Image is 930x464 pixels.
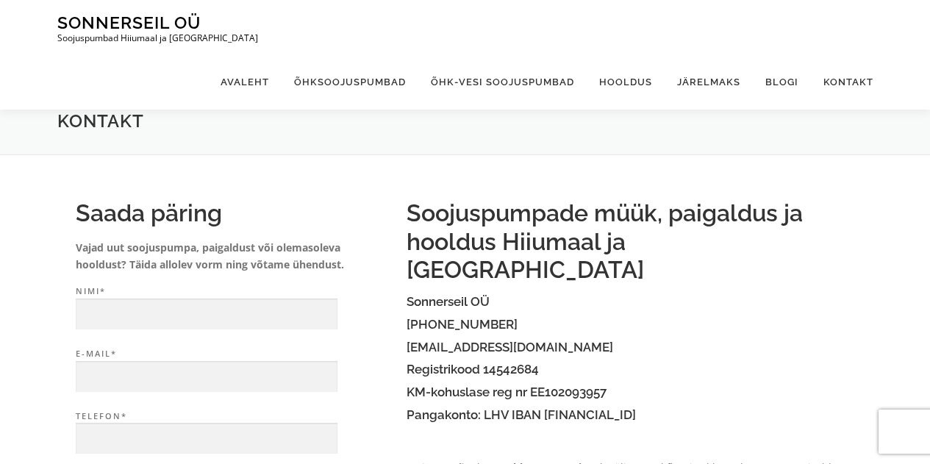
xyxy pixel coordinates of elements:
[407,295,855,309] h4: Sonnerseil OÜ
[282,54,418,110] a: Õhksoojuspumbad
[665,54,753,110] a: Järelmaks
[407,363,855,376] h4: Registrikood 14542684
[76,347,392,393] label: E-mail*
[76,240,344,272] strong: Vajad uut soojuspumpa, paigaldust või olemasoleva hooldust? Täida allolev vorm ning võtame ühendust.
[208,54,282,110] a: Avaleht
[407,199,855,284] h2: Soojuspumpade müük, paigaldus ja hooldus Hiiumaal ja [GEOGRAPHIC_DATA]
[57,33,258,43] p: Soojuspumbad Hiiumaal ja [GEOGRAPHIC_DATA]
[811,54,873,110] a: Kontakt
[76,199,392,227] h2: Saada päring
[407,340,613,354] a: [EMAIL_ADDRESS][DOMAIN_NAME]
[76,361,337,393] input: E-mail*
[57,110,873,132] h1: Kontakt
[587,54,665,110] a: Hooldus
[76,299,337,330] input: Nimi*
[407,385,855,399] h4: KM-kohuslase reg nr EE102093957
[418,54,587,110] a: Õhk-vesi soojuspumbad
[57,13,201,32] a: Sonnerseil OÜ
[407,318,855,332] h4: [PHONE_NUMBER]
[76,410,392,455] label: Telefon*
[407,408,855,422] h4: Pangakonto: LHV IBAN [FINANCIAL_ID]
[753,54,811,110] a: Blogi
[76,423,337,454] input: Telefon*
[76,285,392,330] label: Nimi*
